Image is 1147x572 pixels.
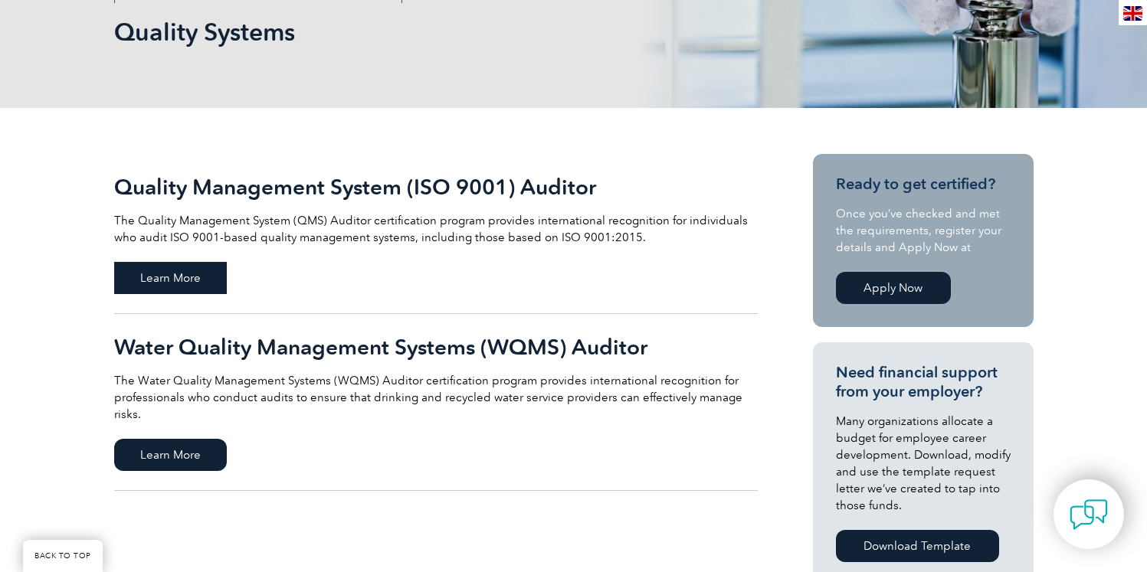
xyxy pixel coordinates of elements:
[836,175,1011,194] h3: Ready to get certified?
[836,530,999,562] a: Download Template
[836,363,1011,401] h3: Need financial support from your employer?
[114,212,758,246] p: The Quality Management System (QMS) Auditor certification program provides international recognit...
[23,540,103,572] a: BACK TO TOP
[114,154,758,314] a: Quality Management System (ISO 9001) Auditor The Quality Management System (QMS) Auditor certific...
[114,439,227,471] span: Learn More
[114,175,758,199] h2: Quality Management System (ISO 9001) Auditor
[114,262,227,294] span: Learn More
[836,413,1011,514] p: Many organizations allocate a budget for employee career development. Download, modify and use th...
[114,17,703,47] h1: Quality Systems
[114,314,758,491] a: Water Quality Management Systems (WQMS) Auditor The Water Quality Management Systems (WQMS) Audit...
[836,272,951,304] a: Apply Now
[114,335,758,359] h2: Water Quality Management Systems (WQMS) Auditor
[1070,495,1108,534] img: contact-chat.png
[114,372,758,423] p: The Water Quality Management Systems (WQMS) Auditor certification program provides international ...
[1123,6,1142,21] img: en
[836,205,1011,256] p: Once you’ve checked and met the requirements, register your details and Apply Now at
